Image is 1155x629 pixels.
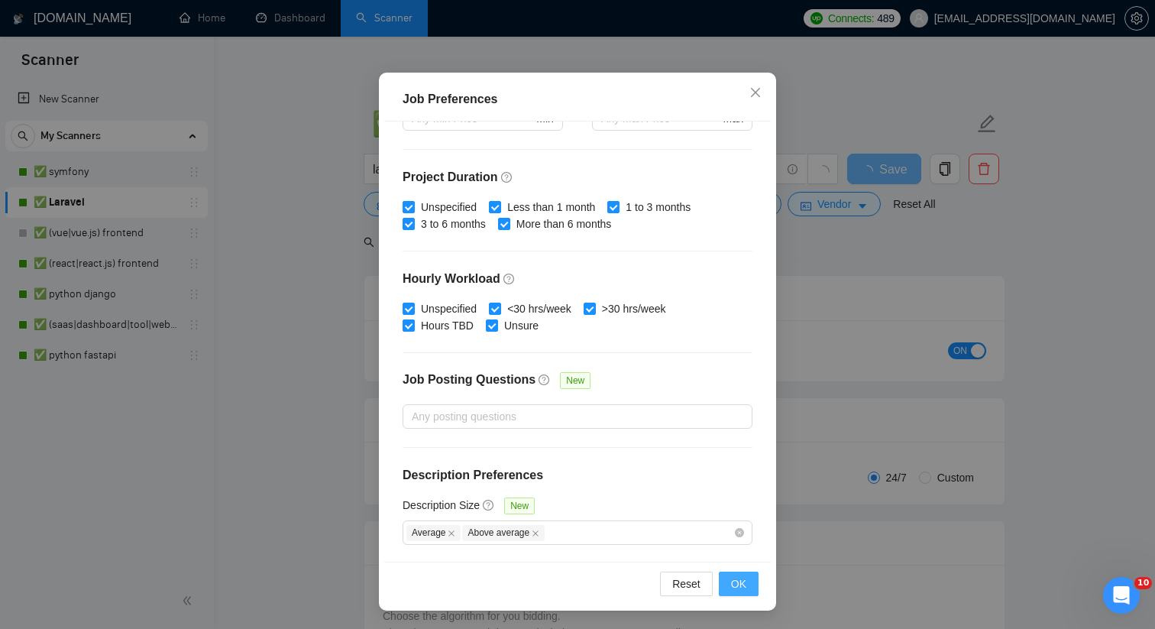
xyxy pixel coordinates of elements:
span: >30 hrs/week [596,300,672,317]
span: Above average [462,525,545,541]
h4: Job Posting Questions [403,371,535,389]
span: 1 to 3 months [620,199,697,216]
button: OK [719,572,759,596]
h4: Project Duration [403,168,752,186]
iframe: Intercom live chat [1103,577,1140,614]
span: More than 6 months [510,216,618,232]
span: Hours TBD [415,317,480,334]
h5: Description Size [403,497,480,514]
span: Unsure [498,317,545,334]
span: close [749,86,762,99]
span: New [560,372,590,389]
span: close-circle [735,528,744,537]
h4: Description Preferences [403,466,752,485]
span: close [448,530,455,537]
div: Job Preferences [403,90,752,109]
button: Close [735,73,776,114]
span: Unspecified [415,199,483,216]
span: 3 to 6 months [415,216,492,232]
div: - [563,106,592,149]
span: 10 [1134,577,1152,589]
span: question-circle [483,499,495,511]
span: question-circle [501,171,513,183]
span: Unspecified [415,300,483,317]
span: close [532,530,539,537]
span: New [504,498,535,514]
span: Reset [672,576,700,592]
span: Average [406,525,461,541]
button: Reset [660,572,713,596]
h4: Hourly Workload [403,270,752,288]
span: question-circle [503,273,516,285]
span: Less than 1 month [501,199,601,216]
span: OK [731,576,746,592]
span: question-circle [539,374,551,386]
span: <30 hrs/week [501,300,577,317]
